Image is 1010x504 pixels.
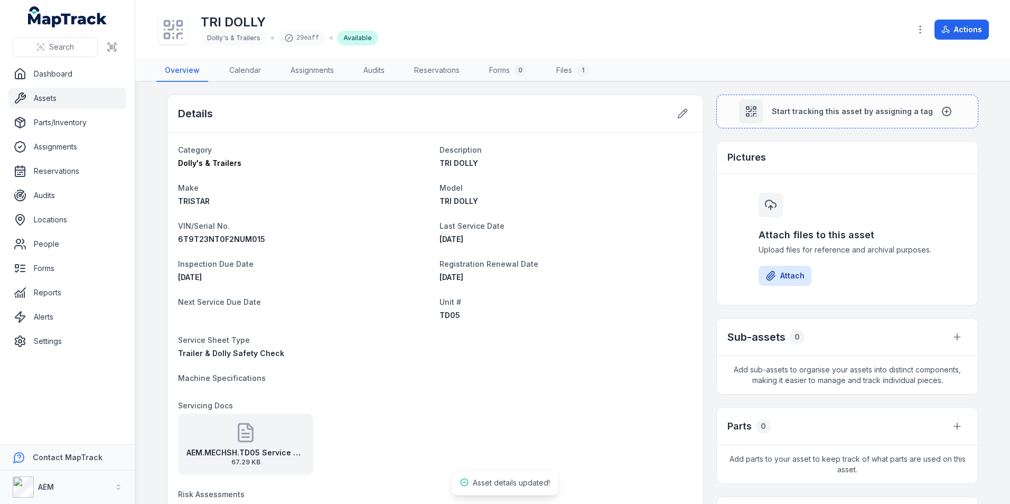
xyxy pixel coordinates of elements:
[8,282,126,303] a: Reports
[439,297,461,306] span: Unit #
[178,349,284,358] span: Trailer & Dolly Safety Check
[473,478,550,487] span: Asset details updated!
[759,266,811,286] button: Attach
[439,145,482,154] span: Description
[756,419,771,434] div: 0
[178,221,230,230] span: VIN/Serial No.
[439,235,463,244] time: 25/05/2024, 12:00:00 am
[759,245,936,255] span: Upload files for reference and archival purposes.
[439,311,460,320] span: TD05
[28,6,107,27] a: MapTrack
[278,31,325,45] div: 29eaff
[8,209,126,230] a: Locations
[8,63,126,85] a: Dashboard
[38,482,54,491] strong: AEM
[727,419,752,434] h3: Parts
[178,273,202,282] span: [DATE]
[934,20,989,40] button: Actions
[178,197,210,206] span: TRISTAR
[178,235,265,244] span: 6T9T23NT0F2NUM015
[178,490,245,499] span: Risk Assessments
[178,183,199,192] span: Make
[178,335,250,344] span: Service Sheet Type
[178,297,261,306] span: Next Service Due Date
[8,112,126,133] a: Parts/Inventory
[8,306,126,328] a: Alerts
[178,158,241,167] span: Dolly's & Trailers
[727,150,766,165] h3: Pictures
[514,64,527,77] div: 0
[49,42,74,52] span: Search
[439,259,538,268] span: Registration Renewal Date
[759,228,936,242] h3: Attach files to this asset
[548,60,597,82] a: Files1
[439,183,463,192] span: Model
[178,273,202,282] time: 04/06/2026, 12:00:00 am
[8,331,126,352] a: Settings
[717,445,978,483] span: Add parts to your asset to keep track of what parts are used on this asset.
[8,185,126,206] a: Audits
[439,235,463,244] span: [DATE]
[186,458,305,466] span: 67.29 KB
[337,31,378,45] div: Available
[178,374,266,382] span: Machine Specifications
[186,447,305,458] strong: AEM.MECHSH.TD05 Service History - [DATE]
[790,330,805,344] div: 0
[201,14,378,31] h1: TRI DOLLY
[439,221,504,230] span: Last Service Date
[717,356,978,394] span: Add sub-assets to organise your assets into distinct components, making it easier to manage and t...
[221,60,269,82] a: Calendar
[33,453,102,462] strong: Contact MapTrack
[355,60,393,82] a: Audits
[481,60,535,82] a: Forms0
[13,37,98,57] button: Search
[282,60,342,82] a: Assignments
[8,88,126,109] a: Assets
[178,145,212,154] span: Category
[178,106,213,121] h2: Details
[156,60,208,82] a: Overview
[439,158,478,167] span: TRI DOLLY
[716,95,978,128] button: Start tracking this asset by assigning a tag
[439,197,478,206] span: TRI DOLLY
[772,106,933,117] span: Start tracking this asset by assigning a tag
[439,273,463,282] time: 04/12/2025, 12:00:00 am
[406,60,468,82] a: Reservations
[576,64,589,77] div: 1
[8,234,126,255] a: People
[439,273,463,282] span: [DATE]
[727,330,785,344] h2: Sub-assets
[207,34,260,42] span: Dolly's & Trailers
[178,401,233,410] span: Servicing Docs
[8,136,126,157] a: Assignments
[178,259,254,268] span: Inspection Due Date
[8,258,126,279] a: Forms
[8,161,126,182] a: Reservations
